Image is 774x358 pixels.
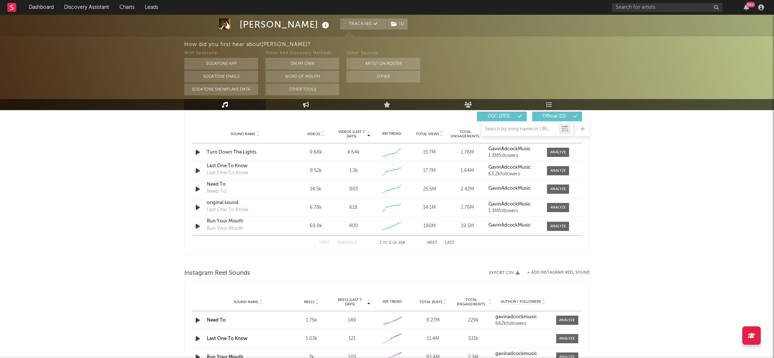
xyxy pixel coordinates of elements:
[495,315,551,320] a: gavinadcockmusic
[450,186,485,193] div: 2.42M
[383,241,387,245] span: to
[293,335,330,343] div: 1.03k
[346,49,420,58] div: Other Sources
[207,225,243,232] div: Run Your Mouth
[450,167,485,175] div: 1.64M
[207,199,284,207] a: original sound
[349,167,358,175] div: 1.3k
[455,298,488,306] span: Total Engagements
[207,169,248,177] div: Last One To Know
[349,204,358,211] div: 618
[299,149,333,156] div: 9.68k
[207,181,284,188] a: Need To
[240,18,331,31] div: [PERSON_NAME]
[207,206,248,214] div: Last One To Know
[501,299,541,304] span: Author / Followers
[207,318,226,323] a: Need To
[495,351,537,356] strong: gavinadcockmusic
[412,186,447,193] div: 25.5M
[349,186,358,193] div: 803
[372,239,412,248] div: 1 5 214
[265,84,339,95] button: Other Tools
[412,204,447,211] div: 14.1M
[304,300,314,304] span: Reels
[488,202,540,207] a: GavinAdcockMusic
[477,112,527,121] button: UGC(203)
[495,315,537,319] strong: gavinadcockmusic
[412,149,447,156] div: 15.7M
[488,153,540,158] div: 1.3M followers
[184,40,774,49] div: How did you first hear about [PERSON_NAME] ?
[293,317,330,324] div: 1.75k
[419,300,442,304] span: Total Plays
[207,336,248,341] a: Last One To Know
[387,18,408,29] button: (1)
[415,335,451,343] div: 11.4M
[427,241,437,245] button: Next
[334,298,366,306] span: Reels (last 7 days)
[488,147,531,151] strong: GavinAdcockMusic
[374,299,411,305] div: 6M Trend
[299,204,333,211] div: 6.78k
[334,317,370,324] div: 149
[393,241,397,245] span: of
[488,223,531,228] strong: GavinAdcockMusic
[386,18,408,29] span: ( 1 )
[340,18,386,29] button: Tracking
[744,4,749,10] button: 99+
[207,218,284,225] a: Run Your Mouth
[495,321,551,326] div: 662k followers
[346,71,420,83] button: Other
[488,147,540,152] a: GavinAdcockMusic
[455,335,492,343] div: 531k
[415,317,451,324] div: 8.27M
[207,149,284,156] a: Turn Down The Lights
[299,167,333,175] div: 8.52k
[450,149,485,156] div: 1.76M
[299,222,333,230] div: 69.8k
[184,58,258,70] button: Sodatone App
[482,114,516,119] span: UGC ( 203 )
[488,208,540,214] div: 1.3M followers
[488,186,531,191] strong: GavinAdcockMusic
[184,49,258,58] div: With Sodatone
[320,241,330,245] button: First
[532,112,582,121] button: Official(11)
[334,335,370,343] div: 121
[488,172,540,177] div: 63.2k followers
[299,186,333,193] div: 14.5k
[445,241,454,245] button: Last
[488,223,540,228] a: GavinAdcockMusic
[537,114,571,119] span: Official ( 11 )
[412,167,447,175] div: 17.7M
[412,222,447,230] div: 190M
[207,188,226,195] div: Need To
[488,186,540,191] a: GavinAdcockMusic
[450,222,485,230] div: 19.5M
[184,71,258,83] button: Sodatone Emails
[488,165,531,170] strong: GavinAdcockMusic
[527,271,590,275] button: + Add Instagram Reel Sound
[520,271,590,275] div: + Add Instagram Reel Sound
[495,351,551,357] a: gavinadcockmusic
[265,58,339,70] button: On My Own
[265,49,339,58] div: Other A&R Discovery Methods
[488,202,531,207] strong: GavinAdcockMusic
[450,204,485,211] div: 1.79M
[338,241,357,245] button: Previous
[347,149,360,156] div: 4.64k
[346,58,420,70] button: Artist on Roster
[234,300,258,304] span: Sound Name
[489,271,520,275] button: Export CSV
[265,71,339,83] button: Word Of Mouth
[612,3,722,12] input: Search for artists
[207,162,284,170] a: Last One To Know
[455,317,492,324] div: 229k
[488,165,540,170] a: GavinAdcockMusic
[481,126,559,132] input: Search by song name or URL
